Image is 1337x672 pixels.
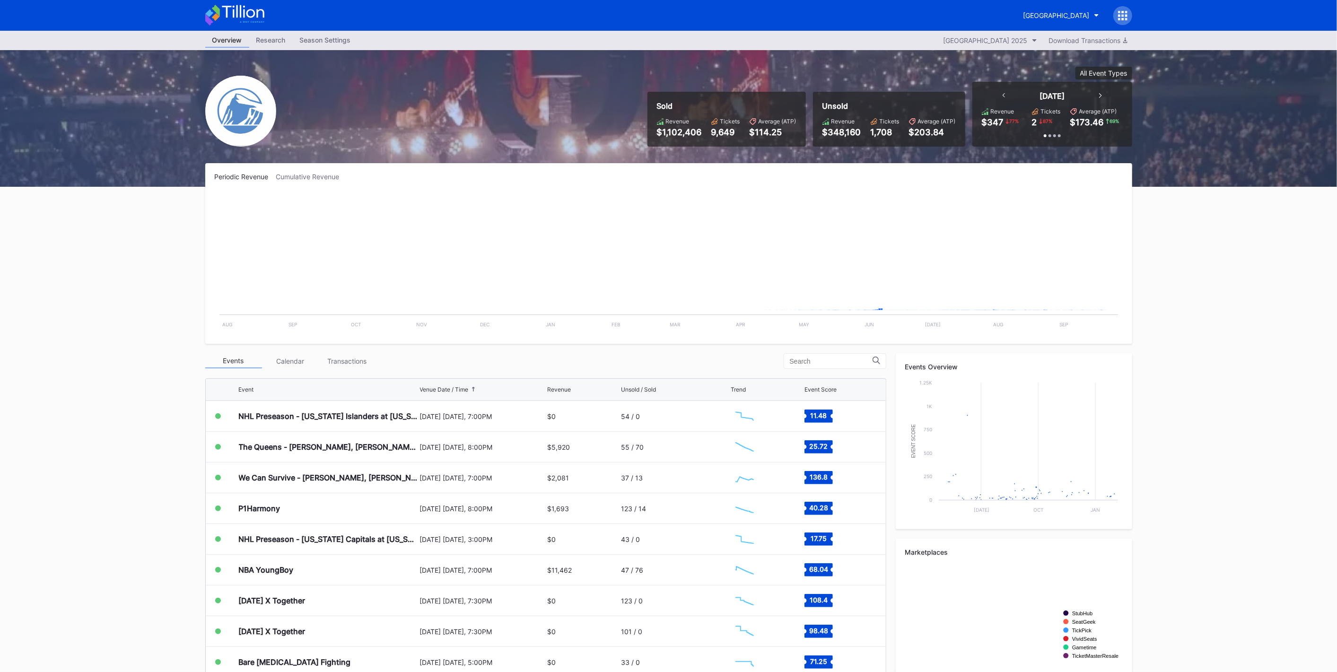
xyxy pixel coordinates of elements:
text: VividSeats [1072,636,1097,642]
text: Nov [416,322,427,327]
div: $0 [547,658,556,666]
text: TicketMasterResale [1072,653,1119,659]
div: [DATE] [DATE], 7:00PM [420,474,545,482]
div: NHL Preseason - [US_STATE] Capitals at [US_STATE] Devils (Split Squad) [239,534,418,544]
svg: Chart title [731,435,759,459]
div: Events Overview [905,363,1123,371]
div: Average (ATP) [759,118,796,125]
div: 77 % [1009,117,1020,125]
div: Calendar [262,354,319,368]
text: 108.4 [810,596,828,604]
text: Oct [351,322,361,327]
text: Mar [670,322,681,327]
div: $2,081 [547,474,569,482]
div: [DATE] X Together [239,627,306,636]
button: Download Transactions [1044,34,1132,47]
div: [DATE] [DATE], 7:00PM [420,566,545,574]
text: 98.48 [809,627,828,635]
svg: Chart title [731,404,759,428]
div: $348,160 [822,127,861,137]
text: [DATE] [925,322,940,327]
input: Search [790,358,873,365]
svg: Chart title [731,497,759,520]
div: $0 [547,535,556,543]
div: 47 / 76 [621,566,643,574]
a: Season Settings [293,33,358,48]
div: Sold [657,101,796,111]
div: 123 / 0 [621,597,643,605]
text: Sep [288,322,297,327]
a: Research [249,33,293,48]
svg: Chart title [215,192,1123,334]
div: [GEOGRAPHIC_DATA] [1023,11,1090,19]
div: 37 / 13 [621,474,643,482]
div: $1,102,406 [657,127,702,137]
text: Feb [612,322,620,327]
div: [DATE] [DATE], 8:00PM [420,443,545,451]
div: [DATE] [DATE], 5:00PM [420,658,545,666]
text: 1k [926,403,932,409]
div: Transactions [319,354,376,368]
text: 11.48 [811,411,827,419]
div: Revenue [666,118,690,125]
text: Aug [222,322,232,327]
div: Average (ATP) [1079,108,1117,115]
svg: Chart title [731,466,759,489]
div: Venue Date / Time [420,386,469,393]
text: 500 [924,450,932,456]
div: $173.46 [1070,117,1104,127]
div: Tickets [1041,108,1061,115]
text: Gametime [1072,645,1097,650]
text: 68.04 [809,565,828,573]
div: NHL Preseason - [US_STATE] Islanders at [US_STATE] Devils [239,411,418,421]
text: 136.8 [810,473,828,481]
div: Event Score [804,386,837,393]
text: Aug [993,322,1003,327]
div: $0 [547,597,556,605]
div: Research [249,33,293,47]
div: Season Settings [293,33,358,47]
button: All Event Types [1075,67,1132,79]
div: Tickets [720,118,740,125]
div: Overview [205,33,249,48]
div: Periodic Revenue [215,173,276,181]
text: Sep [1059,322,1068,327]
div: $1,693 [547,505,569,513]
text: 1.25k [919,380,932,385]
div: 87 % [1042,117,1054,125]
div: [DATE] [DATE], 7:00PM [420,412,545,420]
div: Revenue [831,118,855,125]
div: 123 / 14 [621,505,646,513]
text: SeatGeek [1072,619,1096,625]
div: Event [239,386,254,393]
text: TickPick [1072,628,1092,633]
text: Apr [736,322,745,327]
svg: Chart title [731,620,759,643]
text: Jan [546,322,555,327]
svg: Chart title [731,527,759,551]
div: [DATE] [DATE], 7:30PM [420,597,545,605]
div: Marketplaces [905,548,1123,556]
div: [DATE] X Together [239,596,306,605]
div: P1Harmony [239,504,280,513]
img: Devils-Logo.png [205,76,276,147]
div: 69 % [1109,117,1120,125]
text: Jan [1091,507,1100,513]
div: Events [205,354,262,368]
div: Unsold [822,101,956,111]
div: Unsold / Sold [621,386,656,393]
div: [GEOGRAPHIC_DATA] 2025 [944,36,1028,44]
div: Bare [MEDICAL_DATA] Fighting [239,657,351,667]
div: $114.25 [750,127,796,137]
div: $5,920 [547,443,570,451]
text: 25.72 [810,442,828,450]
div: 1,708 [871,127,900,137]
div: Download Transactions [1049,36,1127,44]
div: 55 / 70 [621,443,644,451]
div: $203.84 [909,127,956,137]
svg: Chart title [905,378,1123,520]
div: 33 / 0 [621,658,640,666]
text: 250 [924,473,932,479]
div: 54 / 0 [621,412,640,420]
div: $0 [547,628,556,636]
